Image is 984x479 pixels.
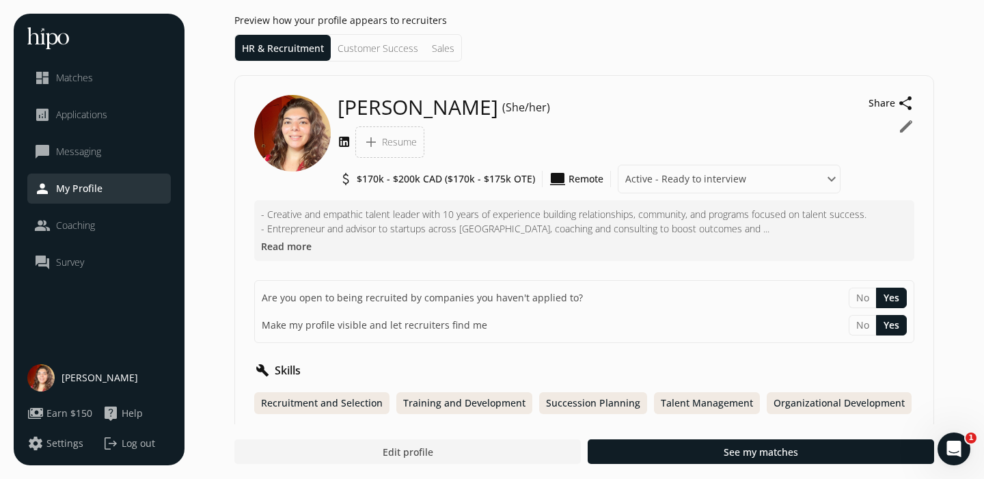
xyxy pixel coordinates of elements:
span: Share [869,96,895,110]
h2: Skills [275,362,301,379]
a: question_answerSurvey [34,254,164,271]
a: paymentsEarn $150 [27,405,96,422]
img: user-photo [27,364,55,392]
button: Read more [261,239,312,254]
span: Earn $150 [46,407,92,420]
button: See my matches [588,439,934,464]
button: edit [898,118,914,135]
span: Messaging [56,145,101,159]
a: personMy Profile [34,180,164,197]
span: settings [27,435,44,452]
a: analyticsApplications [34,107,164,123]
span: computer [549,171,566,187]
li: HR & Recruitment [235,35,331,61]
iframe: Intercom live chat [938,433,970,465]
span: add [363,134,379,150]
button: Yes [876,315,907,336]
span: share [898,95,914,111]
span: logout [102,435,119,452]
span: payments [27,405,44,422]
span: build [254,362,271,379]
span: live_help [102,405,119,422]
span: $170k - $200k CAD ($170k - $175k OTE) [357,172,535,186]
div: Succession Planning [539,392,647,414]
button: Edit profile [234,439,581,464]
img: candidate-image [254,95,331,172]
span: dashboard [34,70,51,86]
a: chat_bubble_outlineMessaging [34,143,164,160]
div: Training and Development [396,392,532,414]
span: 1 [966,433,976,443]
span: person [34,180,51,197]
span: [PERSON_NAME] [61,371,138,385]
span: Resume [382,135,417,149]
span: Survey [56,256,84,269]
a: dashboardMatches [34,70,164,86]
span: (She/her) [502,99,550,115]
span: My Profile [56,182,102,195]
a: live_helpHelp [102,405,171,422]
li: Customer Success [331,35,425,61]
span: analytics [34,107,51,123]
span: Coaching [56,219,95,232]
div: Talent Management [654,392,760,414]
button: Yes [876,288,907,308]
span: chat_bubble_outline [34,143,51,160]
span: attach_money [338,171,354,187]
span: people [34,217,51,234]
li: Sales [425,35,461,61]
button: logoutLog out [102,435,171,452]
h1: Preview how your profile appears to recruiters [234,14,934,27]
button: No [849,315,876,336]
a: settingsSettings [27,435,96,452]
span: See my matches [724,445,798,459]
button: live_helpHelp [102,405,143,422]
span: question_answer [34,254,51,271]
a: peopleCoaching [34,217,164,234]
span: Make my profile visible and let recruiters find me [262,318,487,332]
span: Matches [56,71,93,85]
span: Settings [46,437,83,450]
div: Organizational Development [767,392,912,414]
p: - Creative and empathic talent leader with 10 years of experience building relationships, communi... [261,207,907,236]
span: Log out [122,437,155,450]
img: hh-logo-white [27,27,69,49]
button: settingsSettings [27,435,83,452]
span: Help [122,407,143,420]
span: Are you open to being recruited by companies you haven't applied to? [262,291,583,305]
button: Shareshare [869,95,914,111]
div: Recruitment and Selection [254,392,389,414]
span: Edit profile [383,445,433,459]
button: paymentsEarn $150 [27,405,92,422]
button: No [849,288,876,308]
span: [PERSON_NAME] [338,95,498,120]
span: Applications [56,108,107,122]
span: Remote [569,172,603,186]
